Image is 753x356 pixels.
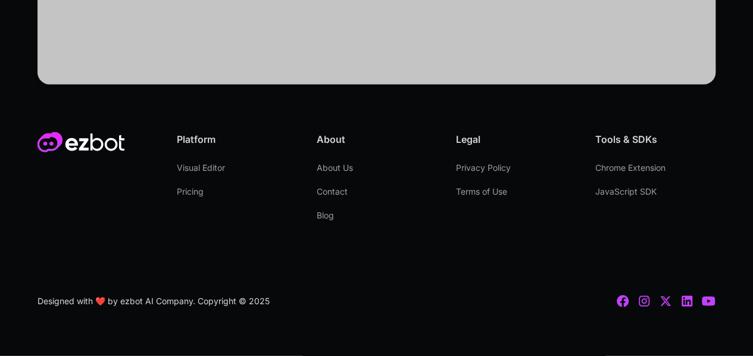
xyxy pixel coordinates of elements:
a: About Us [316,156,352,180]
a: Privacy Policy [456,156,511,180]
div: Tools & SDKs [595,132,715,146]
a: Terms of Use [456,180,507,204]
a: Blog [316,204,333,227]
div: Platform [177,132,297,146]
a: Contact [316,180,347,204]
a: JavaScript SDK [595,180,657,204]
div: Legal [456,132,576,146]
a: Chrome Extension [595,156,665,180]
a: Visual Editor [177,156,225,180]
div: Designed with ❤️ by ezbot AI Company. Copyright © 2025 [38,294,270,308]
div: About [316,132,436,146]
a: Pricing [177,180,204,204]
